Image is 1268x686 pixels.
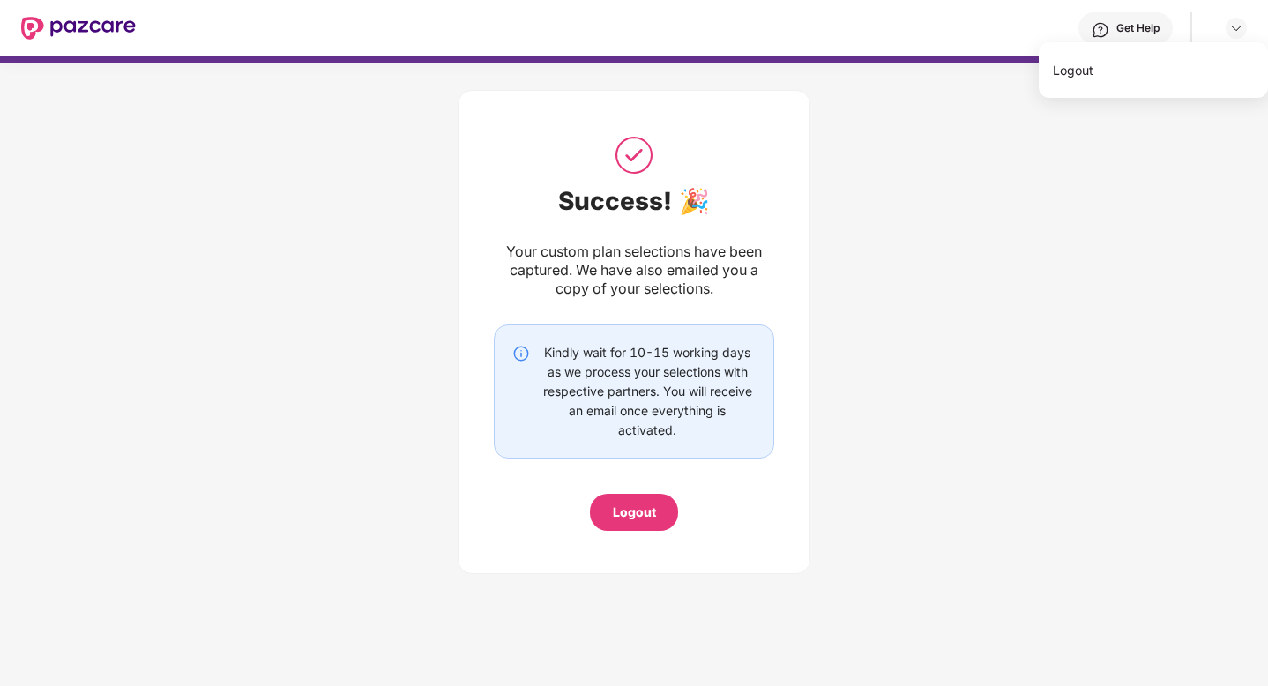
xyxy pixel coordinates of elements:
[1092,21,1109,39] img: svg+xml;base64,PHN2ZyBpZD0iSGVscC0zMngzMiIgeG1sbnM9Imh0dHA6Ly93d3cudzMub3JnLzIwMDAvc3ZnIiB3aWR0aD...
[613,503,656,522] div: Logout
[539,343,756,440] div: Kindly wait for 10-15 working days as we process your selections with respective partners. You wi...
[512,345,530,362] img: svg+xml;base64,PHN2ZyBpZD0iSW5mby0yMHgyMCIgeG1sbnM9Imh0dHA6Ly93d3cudzMub3JnLzIwMDAvc3ZnIiB3aWR0aD...
[1229,21,1243,35] img: svg+xml;base64,PHN2ZyBpZD0iRHJvcGRvd24tMzJ4MzIiIHhtbG5zPSJodHRwOi8vd3d3LnczLm9yZy8yMDAwL3N2ZyIgd2...
[21,17,136,40] img: New Pazcare Logo
[1116,21,1160,35] div: Get Help
[494,242,774,298] div: Your custom plan selections have been captured. We have also emailed you a copy of your selections.
[494,186,774,216] div: Success! 🎉
[1039,53,1268,87] div: Logout
[612,133,656,177] img: svg+xml;base64,PHN2ZyB3aWR0aD0iNTAiIGhlaWdodD0iNTAiIHZpZXdCb3g9IjAgMCA1MCA1MCIgZmlsbD0ibm9uZSIgeG...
